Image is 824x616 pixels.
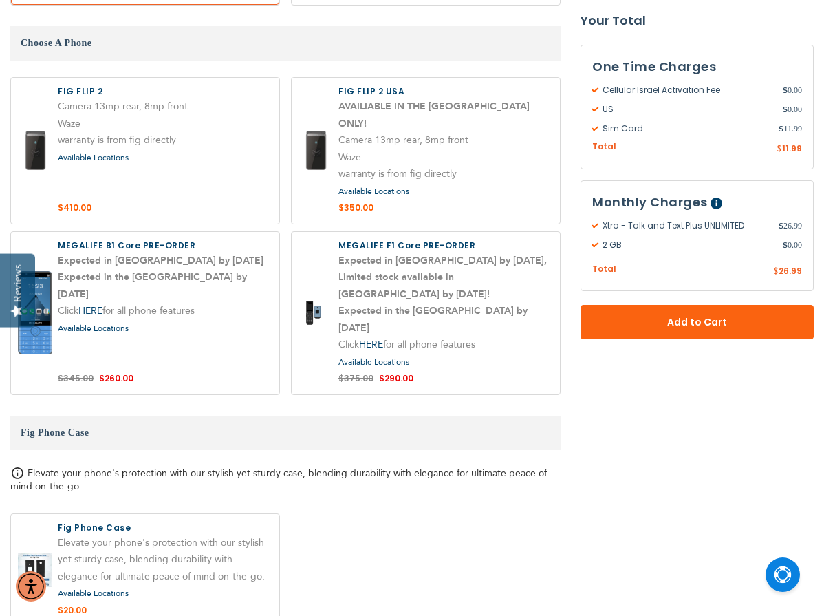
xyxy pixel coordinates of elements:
span: 11.99 [779,123,802,135]
span: $ [777,143,782,156]
span: 0.00 [783,239,802,251]
strong: Your Total [581,10,814,31]
span: 26.99 [779,265,802,277]
span: $ [783,239,788,251]
a: HERE [359,338,383,351]
span: Cellular Israel Activation Fee [592,84,783,96]
span: 26.99 [779,220,802,232]
span: Elevate your phone's protection with our stylish yet sturdy case, blending durability with elegan... [10,467,547,493]
span: $ [779,220,783,232]
span: 2 GB [592,239,783,251]
a: Available Locations [338,357,409,368]
span: Help [711,198,722,209]
a: HERE [78,304,102,317]
span: Fig Phone Case [21,427,89,438]
span: 0.00 [783,84,802,96]
div: Reviews [12,264,24,302]
span: $ [783,103,788,116]
span: Total [592,263,616,276]
div: Accessibility Menu [16,571,46,602]
span: Monthly Charges [592,193,708,211]
span: US [592,103,783,116]
span: Choose A Phone [21,38,91,48]
a: Available Locations [58,152,129,163]
span: $ [779,123,783,135]
a: Available Locations [58,323,129,334]
span: Xtra - Talk and Text Plus UNLIMITED [592,220,779,232]
span: Sim Card [592,123,779,135]
h3: One Time Charges [592,56,802,77]
span: 0.00 [783,103,802,116]
button: Add to Cart [581,305,814,339]
a: Available Locations [58,588,129,599]
span: Total [592,140,616,153]
span: $ [783,84,788,96]
span: $ [773,266,779,278]
span: Add to Cart [626,315,768,330]
span: 11.99 [782,142,802,154]
a: Available Locations [338,186,409,197]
